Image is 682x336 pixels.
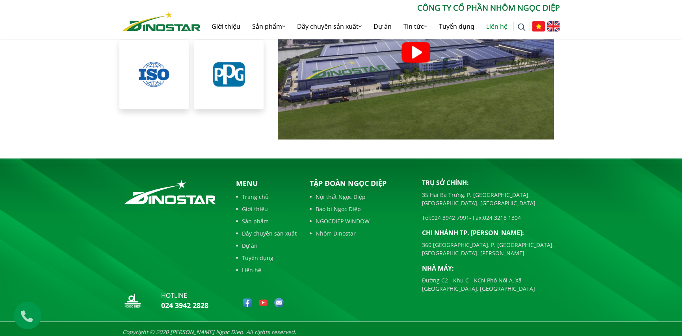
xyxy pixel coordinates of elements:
a: 024 3218 1304 [483,214,521,221]
img: Nhôm Dinostar [123,11,201,31]
p: Chi nhánh TP. [PERSON_NAME]: [422,228,560,238]
a: Giới thiệu [236,205,297,213]
i: Copyright © 2020 [PERSON_NAME] Ngoc Diep. All rights reserved. [123,328,296,336]
a: Dây chuyền sản xuất [291,14,368,39]
img: Tiếng Việt [532,21,545,32]
a: 024 3942 2828 [161,301,208,310]
p: Tập đoàn Ngọc Diệp [310,178,410,189]
p: 35 Hai Bà Trưng, P. [GEOGRAPHIC_DATA], [GEOGRAPHIC_DATA]. [GEOGRAPHIC_DATA] [422,191,560,207]
img: English [547,21,560,32]
p: hotline [161,291,208,300]
p: Tel: - Fax: [422,213,560,222]
a: Sản phẩm [246,14,291,39]
a: Liên hệ [480,14,513,39]
a: Nội thất Ngọc Diệp [310,193,410,201]
a: Trang chủ [236,193,297,201]
p: 360 [GEOGRAPHIC_DATA], P. [GEOGRAPHIC_DATA], [GEOGRAPHIC_DATA]. [PERSON_NAME] [422,241,560,257]
a: Dự án [236,241,297,250]
a: Sản phẩm [236,217,297,225]
p: Nhà máy: [422,264,560,273]
p: Đường C2 - Khu C - KCN Phố Nối A, Xã [GEOGRAPHIC_DATA], [GEOGRAPHIC_DATA] [422,276,560,293]
a: NGOCDIEP WINDOW [310,217,410,225]
p: Trụ sở chính: [422,178,560,187]
a: Nhôm Dinostar [123,10,201,31]
img: search [518,23,526,31]
img: logo_nd_footer [123,291,142,310]
a: Tin tức [398,14,433,39]
a: Tuyển dụng [236,254,297,262]
a: Tuyển dụng [433,14,480,39]
a: Bao bì Ngọc Diệp [310,205,410,213]
a: 024 3942 7991 [431,214,469,221]
a: Dây chuyền sản xuất [236,229,297,238]
img: logo_footer [123,178,217,206]
p: Menu [236,178,297,189]
a: Dự án [368,14,398,39]
a: Nhôm Dinostar [310,229,410,238]
a: Giới thiệu [206,14,246,39]
a: Liên hệ [236,266,297,274]
p: CÔNG TY CỔ PHẦN NHÔM NGỌC DIỆP [201,2,560,14]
